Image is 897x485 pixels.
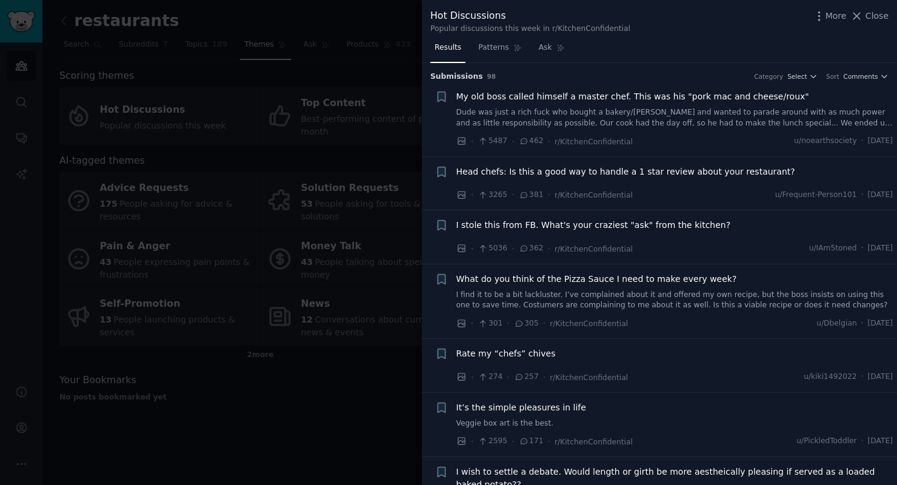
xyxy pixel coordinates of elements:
button: Close [850,10,889,22]
button: More [813,10,847,22]
span: 5487 [478,136,507,147]
span: · [512,242,514,255]
span: · [861,436,864,447]
span: 381 [519,190,544,201]
span: · [471,189,473,201]
a: I find it to be a bit lackluster. I’ve complained about it and offered my own recipe, but the bos... [456,290,893,311]
span: 98 [487,73,496,80]
span: 2595 [478,436,507,447]
a: It’s the simple pleasures in life [456,401,586,414]
span: · [507,371,509,384]
span: · [861,243,864,254]
div: Hot Discussions [430,8,630,24]
span: · [543,317,545,330]
a: I stole this from FB. What's your craziest "ask" from the kitchen? [456,219,731,232]
span: · [543,371,545,384]
span: · [471,435,473,448]
span: Submission s [430,72,483,82]
a: Veggie box art is the best. [456,418,893,429]
span: · [507,317,509,330]
span: r/KitchenConfidential [550,373,628,382]
span: r/KitchenConfidential [550,319,628,328]
span: u/Dbelgian [816,318,857,329]
span: 5036 [478,243,507,254]
span: Patterns [478,42,509,53]
span: More [825,10,847,22]
span: 362 [519,243,544,254]
span: u/PickledToddler [796,436,856,447]
span: u/Frequent-Person101 [775,190,857,201]
a: Results [430,38,465,63]
span: · [547,435,550,448]
span: Results [435,42,461,53]
span: r/KitchenConfidential [555,245,633,253]
span: [DATE] [868,372,893,383]
span: · [471,371,473,384]
span: 257 [514,372,539,383]
span: [DATE] [868,243,893,254]
a: Head chefs: Is this a good way to handle a 1 star review about your restaurant? [456,166,795,178]
a: What do you think of the Pizza Sauce I need to make every week? [456,273,737,286]
a: My old boss called himself a master chef. This was his "pork mac and cheese/roux" [456,90,809,103]
button: Comments [844,72,889,81]
span: · [512,435,514,448]
span: 274 [478,372,502,383]
span: · [471,317,473,330]
a: Ask [535,38,569,63]
span: · [471,135,473,148]
span: · [512,135,514,148]
div: Popular discussions this week in r/KitchenConfidential [430,24,630,35]
span: Ask [539,42,552,53]
span: r/KitchenConfidential [555,138,633,146]
span: u/noearthsociety [794,136,856,147]
span: · [471,242,473,255]
span: · [547,135,550,148]
span: · [861,136,864,147]
span: · [547,242,550,255]
span: u/kiki1492022 [804,372,856,383]
span: Comments [844,72,878,81]
span: r/KitchenConfidential [555,191,633,199]
span: Close [865,10,889,22]
span: 462 [519,136,544,147]
span: · [512,189,514,201]
span: · [861,372,864,383]
span: · [861,190,864,201]
span: [DATE] [868,190,893,201]
span: 301 [478,318,502,329]
a: Patterns [474,38,525,63]
span: u/IAm5toned [809,243,857,254]
span: r/KitchenConfidential [555,438,633,446]
span: 3265 [478,190,507,201]
div: Category [754,72,783,81]
span: Select [787,72,807,81]
span: [DATE] [868,318,893,329]
span: [DATE] [868,136,893,147]
span: · [861,318,864,329]
a: Dude was just a rich fuck who bought a bakery/[PERSON_NAME] and wanted to parade around with as m... [456,107,893,129]
div: Sort [826,72,839,81]
span: 305 [514,318,539,329]
button: Select [787,72,818,81]
span: 171 [519,436,544,447]
span: · [547,189,550,201]
span: [DATE] [868,436,893,447]
a: Rate my “chefs” chives [456,347,556,360]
